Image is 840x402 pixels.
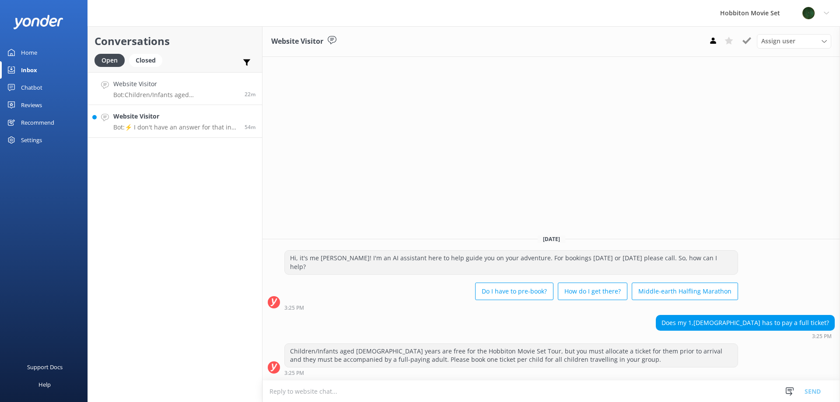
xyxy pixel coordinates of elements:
img: 34-1625720359.png [802,7,815,20]
span: Aug 29 2025 02:53pm (UTC +12:00) Pacific/Auckland [245,123,255,131]
div: Help [38,376,51,393]
span: [DATE] [538,235,565,243]
div: Inbox [21,61,37,79]
div: Hi, it's me [PERSON_NAME]! I'm an AI assistant here to help guide you on your adventure. For book... [285,251,738,274]
div: Assign User [757,34,831,48]
a: Open [94,55,129,65]
h4: Website Visitor [113,112,238,121]
div: Chatbot [21,79,42,96]
h3: Website Visitor [271,36,323,47]
button: Middle-earth Halfling Marathon [632,283,738,300]
div: Does my 1,[DEMOGRAPHIC_DATA] has to pay a full ticket? [656,315,834,330]
button: How do I get there? [558,283,627,300]
div: Recommend [21,114,54,131]
div: Aug 29 2025 03:25pm (UTC +12:00) Pacific/Auckland [284,370,738,376]
div: Aug 29 2025 03:25pm (UTC +12:00) Pacific/Auckland [284,304,738,311]
p: Bot: Children/Infants aged [DEMOGRAPHIC_DATA] years are free for the Hobbiton Movie Set Tour, but... [113,91,238,99]
strong: 3:25 PM [284,371,304,376]
div: Aug 29 2025 03:25pm (UTC +12:00) Pacific/Auckland [656,333,835,339]
h2: Conversations [94,33,255,49]
a: Website VisitorBot:Children/Infants aged [DEMOGRAPHIC_DATA] years are free for the Hobbiton Movie... [88,72,262,105]
span: Assign user [761,36,795,46]
a: Website VisitorBot:⚡ I don't have an answer for that in my knowledge base. Please try and rephras... [88,105,262,138]
div: Support Docs [27,358,63,376]
div: Children/Infants aged [DEMOGRAPHIC_DATA] years are free for the Hobbiton Movie Set Tour, but you ... [285,344,738,367]
img: yonder-white-logo.png [13,15,63,29]
div: Settings [21,131,42,149]
div: Reviews [21,96,42,114]
div: Open [94,54,125,67]
button: Do I have to pre-book? [475,283,553,300]
h4: Website Visitor [113,79,238,89]
span: Aug 29 2025 03:25pm (UTC +12:00) Pacific/Auckland [245,91,255,98]
strong: 3:25 PM [284,305,304,311]
div: Closed [129,54,162,67]
div: Home [21,44,37,61]
strong: 3:25 PM [812,334,832,339]
a: Closed [129,55,167,65]
p: Bot: ⚡ I don't have an answer for that in my knowledge base. Please try and rephrase your questio... [113,123,238,131]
